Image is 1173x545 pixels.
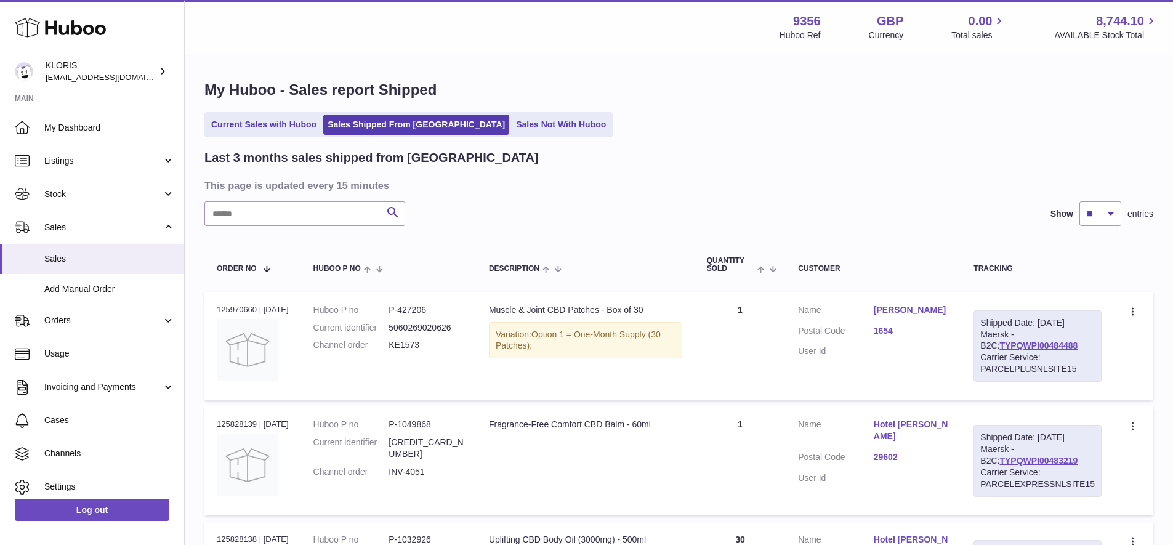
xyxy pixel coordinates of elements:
a: Log out [15,499,169,521]
span: Order No [217,265,257,273]
dt: Postal Code [798,325,874,340]
div: 125970660 | [DATE] [217,304,289,315]
div: Carrier Service: PARCELEXPRESSNLSITE15 [980,467,1095,490]
a: TYPQWPI00484488 [999,341,1078,350]
a: Sales Not With Huboo [512,115,610,135]
span: [EMAIL_ADDRESS][DOMAIN_NAME] [46,72,181,82]
dt: Current identifier [313,437,389,460]
span: AVAILABLE Stock Total [1054,30,1158,41]
div: Carrier Service: PARCELPLUSNLSITE15 [980,352,1095,375]
div: Shipped Date: [DATE] [980,317,1095,329]
dd: KE1573 [389,339,464,351]
strong: GBP [877,13,903,30]
div: Variation: [489,322,682,359]
h1: My Huboo - Sales report Shipped [204,80,1153,100]
dd: P-1049868 [389,419,464,430]
a: 29602 [874,451,949,463]
div: 125828139 | [DATE] [217,419,289,430]
span: Orders [44,315,162,326]
span: entries [1127,208,1153,220]
dt: Channel order [313,466,389,478]
img: huboo@kloriscbd.com [15,62,33,81]
span: Usage [44,348,175,360]
span: Listings [44,155,162,167]
span: Channels [44,448,175,459]
img: no-photo.jpg [217,434,278,496]
a: TYPQWPI00483219 [999,456,1078,466]
a: Sales Shipped From [GEOGRAPHIC_DATA] [323,115,509,135]
span: Stock [44,188,162,200]
dt: Name [798,419,874,445]
div: Tracking [973,265,1102,273]
dt: Channel order [313,339,389,351]
dd: 5060269020626 [389,322,464,334]
dt: User Id [798,345,874,357]
span: My Dashboard [44,122,175,134]
a: 8,744.10 AVAILABLE Stock Total [1054,13,1158,41]
a: [PERSON_NAME] [874,304,949,316]
dt: Postal Code [798,451,874,466]
label: Show [1050,208,1073,220]
span: 0.00 [969,13,993,30]
span: Settings [44,481,175,493]
div: Fragrance-Free Comfort CBD Balm - 60ml [489,419,682,430]
div: Customer [798,265,949,273]
a: Current Sales with Huboo [207,115,321,135]
div: Currency [869,30,904,41]
div: Shipped Date: [DATE] [980,432,1095,443]
h3: This page is updated every 15 minutes [204,179,1150,192]
a: 0.00 Total sales [951,13,1006,41]
span: Huboo P no [313,265,361,273]
strong: 9356 [793,13,821,30]
span: Option 1 = One-Month Supply (30 Patches); [496,329,661,351]
span: Quantity Sold [707,257,754,273]
dt: User Id [798,472,874,484]
h2: Last 3 months sales shipped from [GEOGRAPHIC_DATA] [204,150,539,166]
a: Hotel [PERSON_NAME] [874,419,949,442]
div: Huboo Ref [780,30,821,41]
span: Total sales [951,30,1006,41]
span: Cases [44,414,175,426]
span: Sales [44,253,175,265]
span: Add Manual Order [44,283,175,295]
div: Maersk - B2C: [973,425,1102,496]
div: KLORIS [46,60,156,83]
dt: Huboo P no [313,419,389,430]
img: no-photo.jpg [217,319,278,381]
td: 1 [695,406,786,515]
dd: P-427206 [389,304,464,316]
dt: Current identifier [313,322,389,334]
dd: INV-4051 [389,466,464,478]
span: Sales [44,222,162,233]
div: 125828138 | [DATE] [217,534,289,545]
div: Muscle & Joint CBD Patches - Box of 30 [489,304,682,316]
div: Maersk - B2C: [973,310,1102,382]
td: 1 [695,292,786,400]
dt: Name [798,304,874,319]
dd: [CREDIT_CARD_NUMBER] [389,437,464,460]
dt: Huboo P no [313,304,389,316]
span: Invoicing and Payments [44,381,162,393]
a: 1654 [874,325,949,337]
span: 8,744.10 [1096,13,1144,30]
span: Description [489,265,539,273]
